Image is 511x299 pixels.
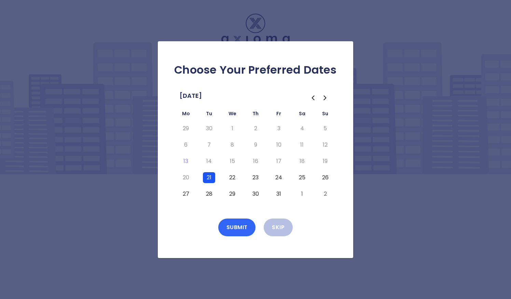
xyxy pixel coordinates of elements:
button: Wednesday, October 8th, 2025 [226,139,238,150]
button: Monday, October 20th, 2025 [180,172,192,183]
button: Saturday, October 25th, 2025 [296,172,308,183]
th: Tuesday [197,109,221,120]
button: Tuesday, October 21st, 2025, selected [203,172,215,183]
h2: Choose Your Preferred Dates [169,63,342,77]
button: Friday, October 31st, 2025 [273,189,285,199]
button: Friday, October 24th, 2025 [273,172,285,183]
button: Thursday, October 23rd, 2025 [249,172,262,183]
button: Thursday, October 30th, 2025 [249,189,262,199]
button: Thursday, October 16th, 2025 [249,156,262,167]
button: Sunday, October 12th, 2025 [319,139,331,150]
th: Sunday [314,109,337,120]
button: Wednesday, October 1st, 2025 [226,123,238,134]
button: Friday, October 10th, 2025 [273,139,285,150]
table: October 2025 [174,109,337,202]
button: Wednesday, October 15th, 2025 [226,156,238,167]
button: Go to the Previous Month [307,92,319,104]
button: Saturday, November 1st, 2025 [296,189,308,199]
button: Tuesday, October 7th, 2025 [203,139,215,150]
button: Monday, September 29th, 2025 [180,123,192,134]
button: Monday, October 27th, 2025 [180,189,192,199]
button: Skip [264,219,293,236]
button: Friday, October 17th, 2025 [273,156,285,167]
button: Monday, October 6th, 2025 [180,139,192,150]
button: Thursday, October 2nd, 2025 [249,123,262,134]
button: Tuesday, October 14th, 2025 [203,156,215,167]
button: Thursday, October 9th, 2025 [249,139,262,150]
button: Go to the Next Month [319,92,331,104]
th: Saturday [290,109,314,120]
button: Saturday, October 4th, 2025 [296,123,308,134]
button: Friday, October 3rd, 2025 [273,123,285,134]
th: Monday [174,109,197,120]
button: Saturday, October 11th, 2025 [296,139,308,150]
button: Sunday, October 26th, 2025 [319,172,331,183]
th: Friday [267,109,290,120]
button: Sunday, November 2nd, 2025 [319,189,331,199]
button: Saturday, October 18th, 2025 [296,156,308,167]
img: Logo [221,14,290,47]
button: Wednesday, October 29th, 2025 [226,189,238,199]
button: Tuesday, October 28th, 2025 [203,189,215,199]
button: Submit [218,219,256,236]
th: Thursday [244,109,267,120]
th: Wednesday [221,109,244,120]
button: Today, Monday, October 13th, 2025 [180,156,192,167]
button: Wednesday, October 22nd, 2025 [226,172,238,183]
button: Tuesday, September 30th, 2025 [203,123,215,134]
span: [DATE] [180,90,202,101]
button: Sunday, October 19th, 2025 [319,156,331,167]
button: Sunday, October 5th, 2025 [319,123,331,134]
